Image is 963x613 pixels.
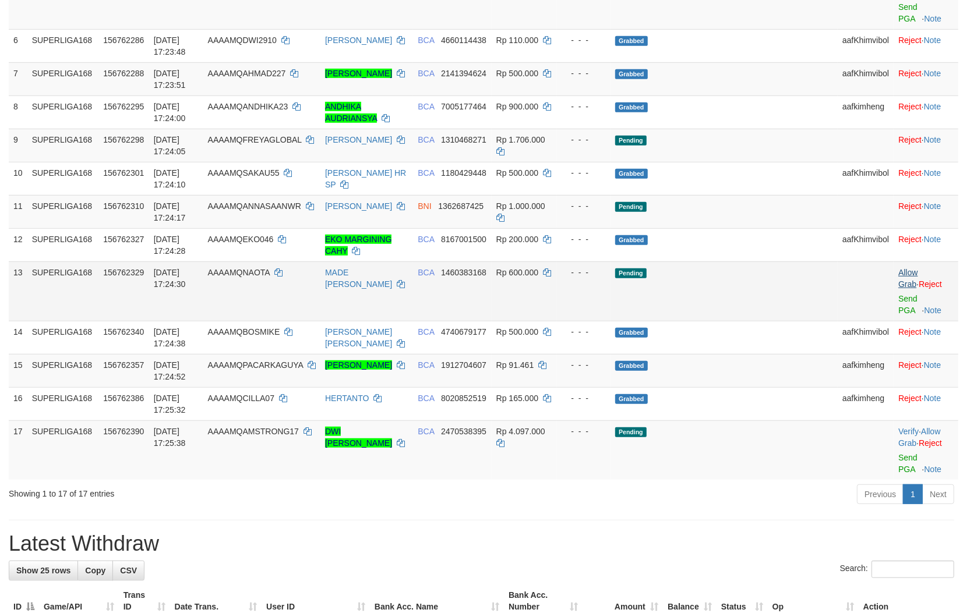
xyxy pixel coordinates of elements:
[418,168,434,178] span: BCA
[898,360,922,370] a: Reject
[208,327,280,336] span: AAAAMQBOSMIKE
[85,566,105,575] span: Copy
[924,394,941,403] a: Note
[27,95,99,129] td: SUPERLIGA168
[418,268,434,277] span: BCA
[615,69,648,79] span: Grabbed
[441,394,486,403] span: Copy 8020852519 to clipboard
[9,387,27,420] td: 16
[441,360,486,370] span: Copy 1912704607 to clipboard
[441,235,486,244] span: Copy 8167001500 to clipboard
[208,268,270,277] span: AAAAMQNAOTA
[154,135,186,156] span: [DATE] 17:24:05
[496,360,534,370] span: Rp 91.461
[562,359,606,371] div: - - -
[838,387,894,420] td: aafkimheng
[154,168,186,189] span: [DATE] 17:24:10
[898,268,919,289] span: ·
[898,168,922,178] a: Reject
[9,420,27,480] td: 17
[9,162,27,195] td: 10
[441,268,486,277] span: Copy 1460383168 to clipboard
[924,102,941,111] a: Note
[898,69,922,78] a: Reject
[103,360,144,370] span: 156762357
[103,36,144,45] span: 156762286
[441,102,486,111] span: Copy 7005177464 to clipboard
[615,427,647,437] span: Pending
[208,427,299,436] span: AAAAMQAMSTRONG17
[418,102,434,111] span: BCA
[208,201,301,211] span: AAAAMQANNASAANWR
[894,195,958,228] td: ·
[154,327,186,348] span: [DATE] 17:24:38
[615,36,648,46] span: Grabbed
[562,68,606,79] div: - - -
[441,69,486,78] span: Copy 2141394624 to clipboard
[496,102,538,111] span: Rp 900.000
[9,228,27,261] td: 12
[496,36,538,45] span: Rp 110.000
[857,484,904,504] a: Previous
[924,201,941,211] a: Note
[903,484,923,504] a: 1
[325,235,391,256] a: EKO MARGINING CAHY
[418,36,434,45] span: BCA
[9,261,27,321] td: 13
[103,235,144,244] span: 156762327
[154,268,186,289] span: [DATE] 17:24:30
[418,69,434,78] span: BCA
[103,427,144,436] span: 156762390
[27,29,99,62] td: SUPERLIGA168
[898,102,922,111] a: Reject
[325,36,392,45] a: [PERSON_NAME]
[562,34,606,46] div: - - -
[496,201,545,211] span: Rp 1.000.000
[898,327,922,336] a: Reject
[27,354,99,387] td: SUPERLIGA168
[208,36,277,45] span: AAAAMQDWI2910
[438,201,484,211] span: Copy 1362687425 to clipboard
[154,394,186,414] span: [DATE] 17:25:32
[894,228,958,261] td: ·
[840,561,954,578] label: Search:
[325,327,392,348] a: [PERSON_NAME] [PERSON_NAME]
[894,29,958,62] td: ·
[925,465,942,474] a: Note
[496,327,538,336] span: Rp 500.000
[27,162,99,195] td: SUPERLIGA168
[325,201,392,211] a: [PERSON_NAME]
[16,566,70,575] span: Show 25 rows
[154,427,186,448] span: [DATE] 17:25:38
[496,394,538,403] span: Rp 165.000
[924,69,941,78] a: Note
[103,135,144,144] span: 156762298
[894,261,958,321] td: ·
[838,354,894,387] td: aafkimheng
[418,394,434,403] span: BCA
[615,169,648,179] span: Grabbed
[27,387,99,420] td: SUPERLIGA168
[208,69,286,78] span: AAAAMQAHMAD227
[898,235,922,244] a: Reject
[27,129,99,162] td: SUPERLIGA168
[615,102,648,112] span: Grabbed
[9,95,27,129] td: 8
[154,235,186,256] span: [DATE] 17:24:28
[154,69,186,90] span: [DATE] 17:23:51
[9,354,27,387] td: 15
[562,134,606,146] div: - - -
[894,162,958,195] td: ·
[325,135,392,144] a: [PERSON_NAME]
[919,438,942,448] a: Reject
[77,561,113,580] a: Copy
[894,354,958,387] td: ·
[103,102,144,111] span: 156762295
[120,566,137,575] span: CSV
[325,394,369,403] a: HERTANTO
[27,261,99,321] td: SUPERLIGA168
[103,168,144,178] span: 156762301
[898,135,922,144] a: Reject
[9,195,27,228] td: 11
[325,427,392,448] a: DWI [PERSON_NAME]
